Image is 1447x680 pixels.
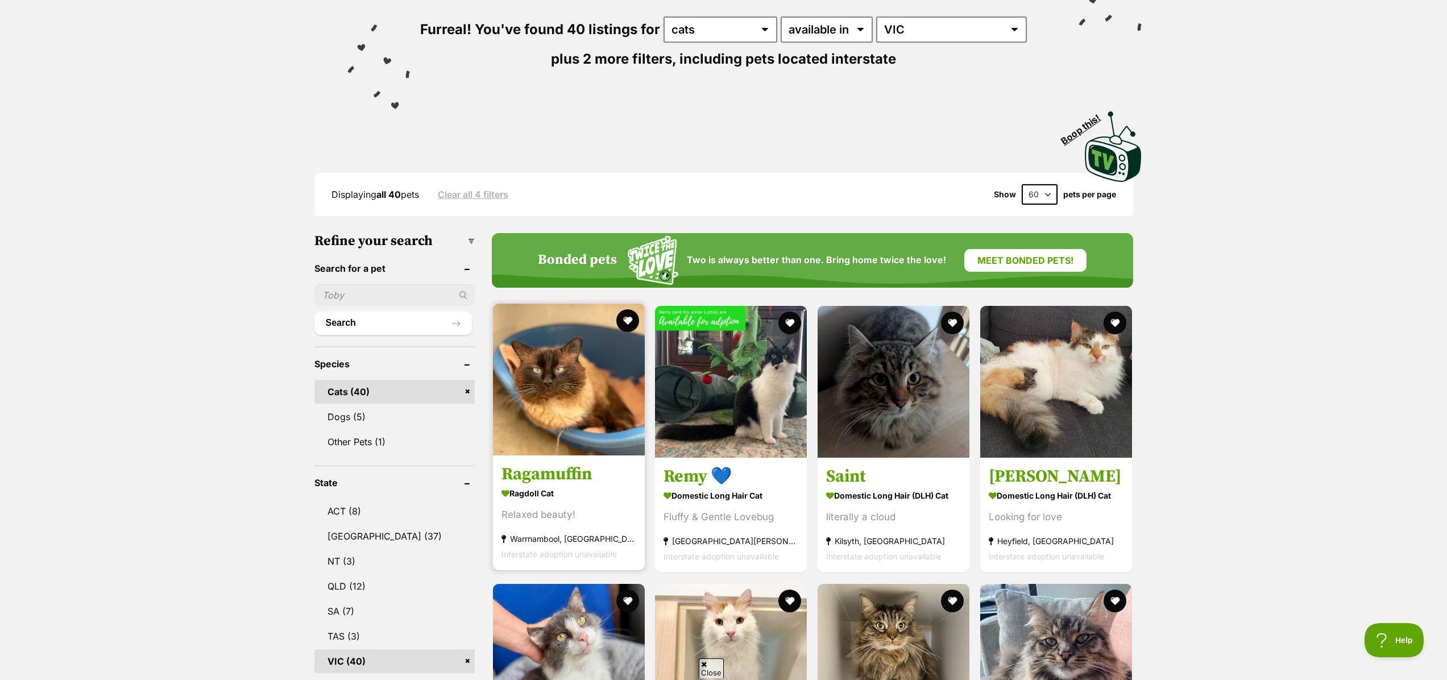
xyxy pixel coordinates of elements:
[314,478,475,488] header: State
[538,252,617,268] h4: Bonded pets
[980,458,1132,573] a: [PERSON_NAME] Domestic Long Hair (DLH) Cat Looking for love Heyfield, [GEOGRAPHIC_DATA] Interstat...
[664,534,798,549] strong: [GEOGRAPHIC_DATA][PERSON_NAME][GEOGRAPHIC_DATA]
[818,306,969,458] img: Saint - Domestic Long Hair (DLH) Cat
[687,255,946,266] span: Two is always better than one. Bring home twice the love!
[1085,111,1142,182] img: PetRescue TV logo
[699,658,724,678] span: Close
[826,534,961,549] strong: Kilsyth, [GEOGRAPHIC_DATA]
[826,488,961,504] strong: Domestic Long Hair (DLH) Cat
[994,190,1016,199] span: Show
[989,552,1104,562] span: Interstate adoption unavailable
[501,464,636,486] h3: Ragamuffin
[314,649,475,673] a: VIC (40)
[501,532,636,547] strong: Warrnambool, [GEOGRAPHIC_DATA]
[438,189,508,200] a: Clear all 4 filters
[314,549,475,573] a: NT (3)
[493,455,645,571] a: Ragamuffin Ragdoll Cat Relaxed beauty! Warrnambool, [GEOGRAPHIC_DATA] Interstate adoption unavail...
[664,552,779,562] span: Interstate adoption unavailable
[376,189,401,200] strong: all 40
[655,458,807,573] a: Remy 💙 Domestic Long Hair Cat Fluffy & Gentle Lovebug [GEOGRAPHIC_DATA][PERSON_NAME][GEOGRAPHIC_D...
[314,430,475,454] a: Other Pets (1)
[616,590,638,612] button: favourite
[826,466,961,488] h3: Saint
[989,466,1123,488] h3: [PERSON_NAME]
[989,510,1123,525] div: Looking for love
[679,51,896,67] span: including pets located interstate
[314,624,475,648] a: TAS (3)
[493,304,645,455] img: Ragamuffin - Ragdoll Cat
[980,306,1132,458] img: Molly - Domestic Long Hair (DLH) Cat
[989,534,1123,549] strong: Heyfield, [GEOGRAPHIC_DATA]
[314,574,475,598] a: QLD (12)
[655,306,807,458] img: Remy 💙 - Domestic Long Hair Cat
[314,359,475,369] header: Species
[1085,101,1142,184] a: Boop this!
[331,189,419,200] span: Displaying pets
[778,312,801,334] button: favourite
[314,284,475,306] input: Toby
[1104,590,1126,612] button: favourite
[664,488,798,504] strong: Domestic Long Hair Cat
[1063,190,1116,199] label: pets per page
[826,510,961,525] div: literally a cloud
[314,524,475,548] a: [GEOGRAPHIC_DATA] (37)
[314,499,475,523] a: ACT (8)
[1059,105,1111,146] span: Boop this!
[778,590,801,612] button: favourite
[989,488,1123,504] strong: Domestic Long Hair (DLH) Cat
[314,233,475,249] h3: Refine your search
[420,21,660,38] span: Furreal! You've found 40 listings for
[501,550,617,559] span: Interstate adoption unavailable
[314,599,475,623] a: SA (7)
[628,236,678,285] img: Squiggle
[941,312,964,334] button: favourite
[501,486,636,502] strong: Ragdoll Cat
[664,510,798,525] div: Fluffy & Gentle Lovebug
[1104,312,1126,334] button: favourite
[314,380,475,404] a: Cats (40)
[664,466,798,488] h3: Remy 💙
[1365,623,1424,657] iframe: Help Scout Beacon - Open
[818,458,969,573] a: Saint Domestic Long Hair (DLH) Cat literally a cloud Kilsyth, [GEOGRAPHIC_DATA] Interstate adopti...
[826,552,942,562] span: Interstate adoption unavailable
[964,249,1087,272] a: Meet bonded pets!
[501,508,636,523] div: Relaxed beauty!
[616,309,638,332] button: favourite
[314,263,475,273] header: Search for a pet
[314,312,472,334] button: Search
[314,405,475,429] a: Dogs (5)
[551,51,676,67] span: plus 2 more filters,
[941,590,964,612] button: favourite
